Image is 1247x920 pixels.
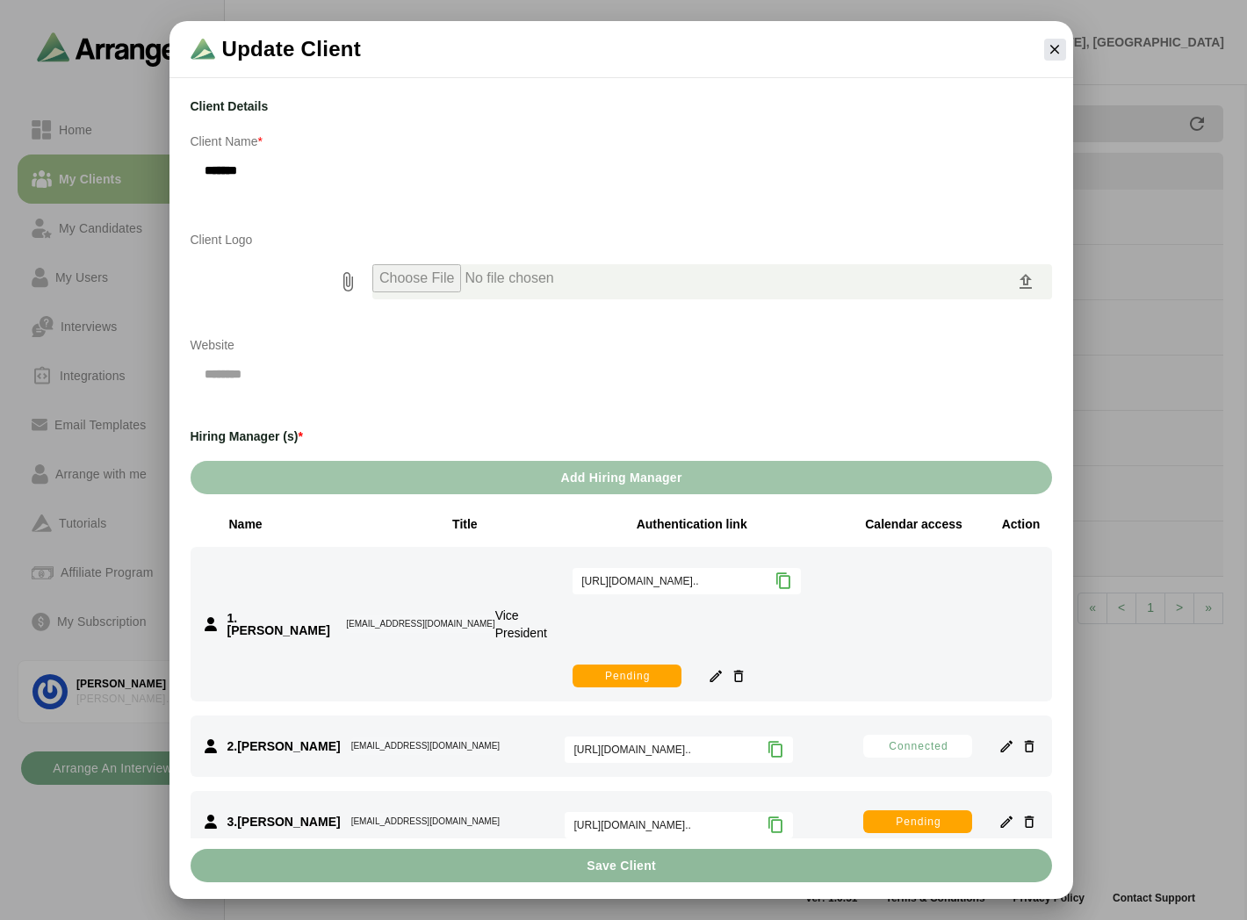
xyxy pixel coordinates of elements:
span: 3 [227,815,234,829]
i: prepended action [337,271,358,292]
span: Connected [888,739,948,753]
span: Pending [895,815,941,829]
div: [EMAIL_ADDRESS][DOMAIN_NAME] [346,616,494,632]
p: Client Name [191,131,1052,152]
button: Add Hiring Manager [191,461,1052,494]
button: Pending [863,809,972,834]
div: [URL][DOMAIN_NAME].. [581,572,792,590]
span: Pending [604,669,651,683]
p: Client Logo [191,229,1052,250]
button: Connected [863,734,972,758]
div: [EMAIL_ADDRESS][DOMAIN_NAME] [351,814,500,830]
span: Add Hiring Manager [559,461,681,494]
div: Name [191,515,404,533]
span: 1 [227,611,234,625]
h3: .[PERSON_NAME] [227,740,341,752]
p: Vice President [495,607,573,642]
div: [URL][DOMAIN_NAME].. [573,741,784,758]
h3: .[PERSON_NAME] [227,816,341,828]
span: Update Client [222,35,362,63]
div: Authentication link [615,515,769,533]
div: [EMAIL_ADDRESS][DOMAIN_NAME] [351,738,500,754]
div: Calendar access [857,515,971,533]
span: Save Client [586,849,656,882]
h3: Hiring Manager (s) [191,426,1052,447]
button: Pending [573,664,681,688]
h3: .[PERSON_NAME] [227,612,336,636]
button: Save Client [191,849,1052,882]
p: Website [191,334,611,356]
div: [URL][DOMAIN_NAME].. [573,816,784,834]
div: Action [991,515,1052,533]
div: Title [410,515,498,533]
h3: Client Details [191,96,1052,117]
span: 2 [227,739,234,753]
